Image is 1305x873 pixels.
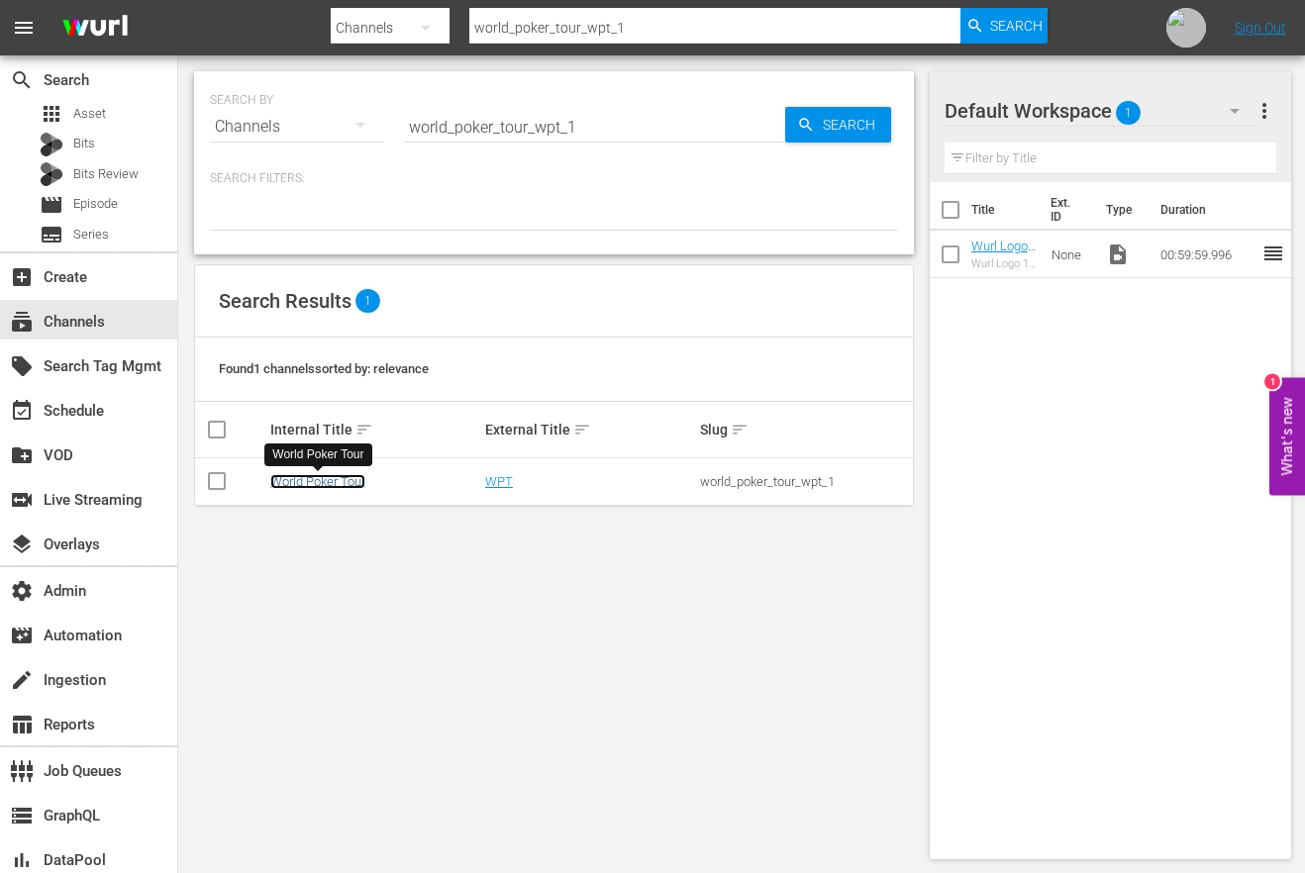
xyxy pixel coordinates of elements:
[12,16,36,40] span: menu
[10,399,34,423] span: Schedule
[355,421,373,438] span: sort
[10,265,34,289] span: Create
[1116,92,1141,134] span: 1
[10,668,34,692] span: Ingestion
[219,361,429,376] span: Found 1 channels sorted by: relevance
[971,239,1036,268] a: Wurl Logo 1 hr
[10,759,34,783] span: Job Queues
[40,223,63,246] span: Series
[73,194,118,214] span: Episode
[1235,20,1286,36] a: Sign Out
[219,289,351,313] span: Search Results
[815,107,891,143] span: Search
[10,310,34,334] span: Channels
[73,225,109,244] span: Series
[1269,378,1305,496] button: Open Feedback Widget
[1264,374,1280,390] div: 1
[1094,182,1149,238] th: Type
[1044,231,1098,278] td: None
[485,474,513,489] a: WPT
[270,474,365,489] a: World Poker Tour
[990,8,1043,44] span: Search
[10,624,34,647] span: Automation
[272,446,363,463] div: World Poker Tour
[270,418,479,441] div: Internal Title
[573,421,591,438] span: sort
[10,354,34,378] span: Search Tag Mgmt
[485,418,694,441] div: External Title
[10,579,34,603] span: Admin
[971,182,1040,238] th: Title
[40,193,63,217] span: Episode
[731,421,749,438] span: sort
[1106,242,1130,266] span: Video
[40,102,63,126] span: Asset
[1149,182,1267,238] th: Duration
[1261,242,1285,265] span: reorder
[10,68,34,92] span: Search
[10,533,34,556] span: Overlays
[1253,87,1276,135] button: more_vert
[960,8,1048,44] button: Search
[1153,231,1261,278] td: 00:59:59.996
[210,170,898,187] p: Search Filters:
[945,83,1259,139] div: Default Workspace
[1039,182,1094,238] th: Ext. ID
[48,5,143,51] img: ans4CAIJ8jUAAAAAAAAAAAAAAAAAAAAAAAAgQb4GAAAAAAAAAAAAAAAAAAAAAAAAJMjXAAAAAAAAAAAAAAAAAAAAAAAAgAT5G...
[785,107,891,143] button: Search
[700,474,909,489] div: world_poker_tour_wpt_1
[355,289,380,313] span: 1
[73,104,106,124] span: Asset
[10,488,34,512] span: Live Streaming
[1166,8,1206,48] img: photo.jpg
[10,443,34,467] span: VOD
[210,99,384,154] div: Channels
[40,162,63,186] div: Bits Review
[10,713,34,736] span: Reports
[73,164,139,184] span: Bits Review
[10,804,34,827] span: GraphQL
[40,133,63,156] div: Bits
[1253,99,1276,123] span: more_vert
[971,257,1037,270] div: Wurl Logo 1 hr
[10,848,34,872] span: DataPool
[73,134,95,153] span: Bits
[700,418,909,441] div: Slug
